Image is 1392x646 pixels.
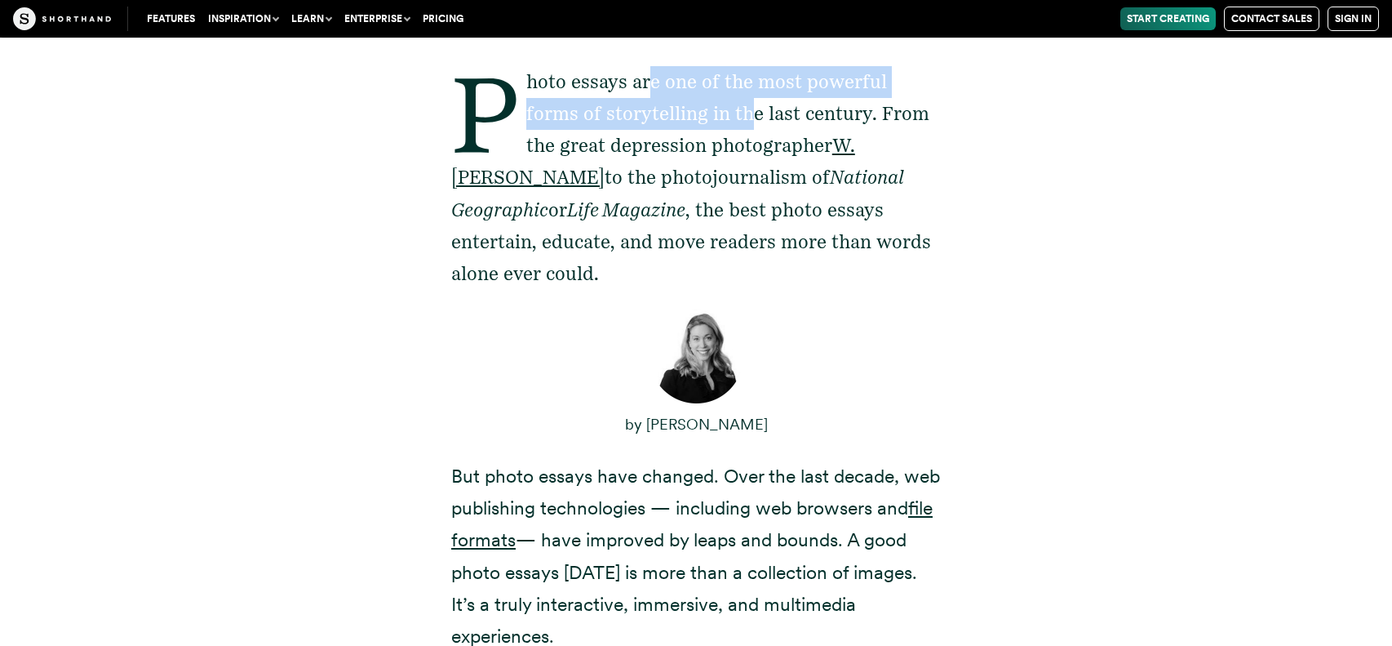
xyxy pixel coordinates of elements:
a: W. [PERSON_NAME] [451,134,855,189]
a: Pricing [416,7,470,30]
img: The Craft [13,7,111,30]
a: Start Creating [1120,7,1216,30]
p: by [PERSON_NAME] [451,408,941,441]
em: National Geographic [451,166,904,221]
button: Inspiration [202,7,285,30]
a: Sign in [1328,7,1379,31]
a: Features [140,7,202,30]
button: Enterprise [338,7,416,30]
p: Photo essays are one of the most powerful forms of storytelling in the last century. From the gre... [451,66,941,290]
a: Contact Sales [1224,7,1319,31]
em: Life Magazine [567,198,685,221]
button: Learn [285,7,338,30]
